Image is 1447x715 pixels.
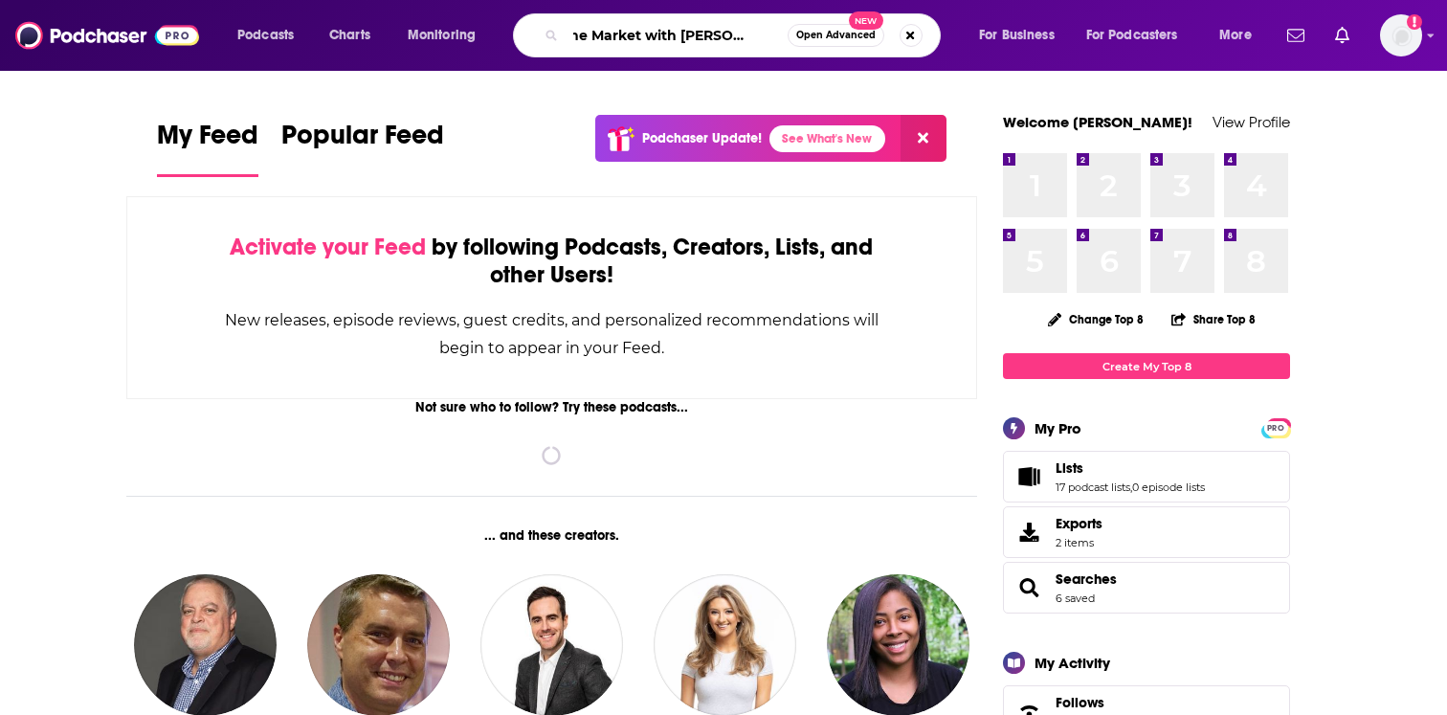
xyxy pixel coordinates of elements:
div: ... and these creators. [126,527,977,544]
button: Share Top 8 [1170,301,1257,338]
span: PRO [1264,421,1287,436]
span: More [1219,22,1252,49]
div: Search podcasts, credits, & more... [531,13,959,57]
a: Searches [1010,574,1048,601]
a: Charts [317,20,382,51]
a: Show notifications dropdown [1280,19,1312,52]
span: Exports [1010,519,1048,546]
button: open menu [224,20,319,51]
a: Popular Feed [281,119,444,177]
span: Activate your Feed [230,233,426,261]
a: 17 podcast lists [1056,480,1130,494]
button: open menu [1206,20,1276,51]
a: Lists [1056,459,1205,477]
a: Show notifications dropdown [1327,19,1357,52]
img: User Profile [1380,14,1422,56]
span: My Feed [157,119,258,163]
div: by following Podcasts, Creators, Lists, and other Users! [223,234,880,289]
span: Open Advanced [796,31,876,40]
span: New [849,11,883,30]
input: Search podcasts, credits, & more... [566,20,788,51]
span: Monitoring [408,22,476,49]
a: View Profile [1213,113,1290,131]
span: Follows [1056,694,1104,711]
div: New releases, episode reviews, guest credits, and personalized recommendations will begin to appe... [223,306,880,362]
a: My Feed [157,119,258,177]
a: Lists [1010,463,1048,490]
div: My Pro [1035,419,1081,437]
span: , [1130,480,1132,494]
p: Podchaser Update! [642,130,762,146]
span: Exports [1056,515,1102,532]
span: Popular Feed [281,119,444,163]
svg: Email not verified [1407,14,1422,30]
a: 0 episode lists [1132,480,1205,494]
a: PRO [1264,420,1287,435]
span: Logged in as EllaRoseMurphy [1380,14,1422,56]
a: Create My Top 8 [1003,353,1290,379]
button: Show profile menu [1380,14,1422,56]
a: Searches [1056,570,1117,588]
a: See What's New [769,125,885,152]
span: Podcasts [237,22,294,49]
span: Charts [329,22,370,49]
button: open menu [394,20,501,51]
a: Welcome [PERSON_NAME]! [1003,113,1192,131]
span: For Podcasters [1086,22,1178,49]
a: Exports [1003,506,1290,558]
div: My Activity [1035,654,1110,672]
button: Open AdvancedNew [788,24,884,47]
span: 2 items [1056,536,1102,549]
img: Podchaser - Follow, Share and Rate Podcasts [15,17,199,54]
span: Lists [1003,451,1290,503]
span: Lists [1056,459,1083,477]
button: open menu [966,20,1079,51]
span: For Business [979,22,1055,49]
a: Follows [1056,694,1232,711]
a: 6 saved [1056,592,1095,605]
button: Change Top 8 [1036,307,1155,331]
span: Searches [1003,562,1290,614]
div: Not sure who to follow? Try these podcasts... [126,399,977,415]
button: open menu [1074,20,1206,51]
